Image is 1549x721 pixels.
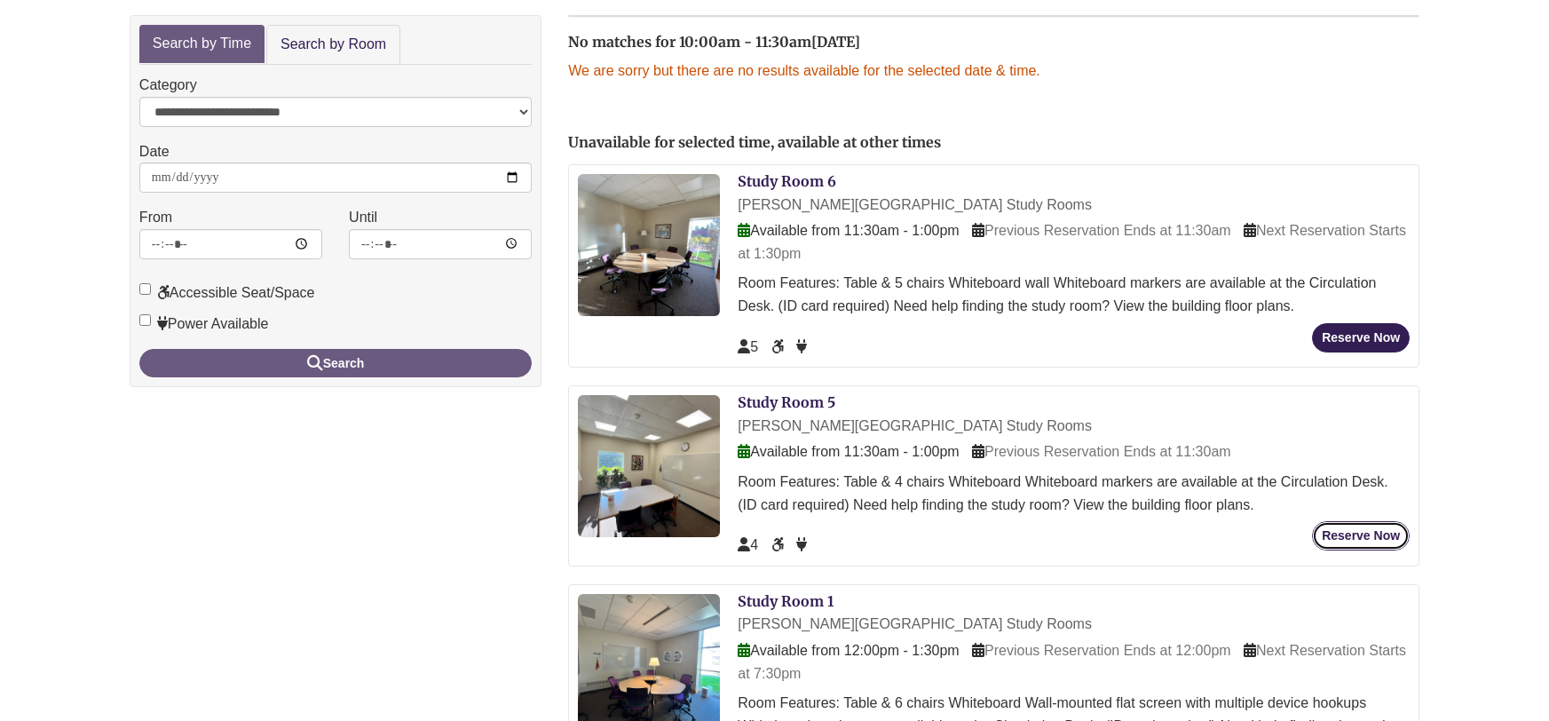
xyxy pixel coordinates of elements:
button: Search [139,349,532,377]
div: Room Features: Table & 4 chairs Whiteboard Whiteboard markers are available at the Circulation De... [738,471,1410,516]
span: The capacity of this space [738,537,758,552]
span: Available from 11:30am - 1:00pm [738,223,959,238]
h2: Unavailable for selected time, available at other times [568,135,1419,151]
div: [PERSON_NAME][GEOGRAPHIC_DATA] Study Rooms [738,194,1410,217]
span: Power Available [796,339,807,354]
span: Next Reservation Starts at 7:30pm [738,643,1406,681]
span: The capacity of this space [738,339,758,354]
div: [PERSON_NAME][GEOGRAPHIC_DATA] Study Rooms [738,415,1410,438]
label: Category [139,74,197,97]
a: Study Room 1 [738,592,834,610]
span: Previous Reservation Ends at 11:30am [972,444,1230,459]
p: We are sorry but there are no results available for the selected date & time. [568,59,1419,83]
input: Accessible Seat/Space [139,283,151,295]
div: Room Features: Table & 5 chairs Whiteboard wall Whiteboard markers are available at the Circulati... [738,272,1410,317]
label: From [139,206,172,229]
span: Available from 12:00pm - 1:30pm [738,643,959,658]
label: Date [139,140,170,163]
span: Previous Reservation Ends at 11:30am [972,223,1230,238]
h2: No matches for 10:00am - 11:30am[DATE] [568,35,1419,51]
button: Reserve Now [1312,323,1410,353]
label: Accessible Seat/Space [139,281,315,305]
button: Reserve Now [1312,521,1410,551]
a: Study Room 6 [738,172,836,190]
a: Search by Room [266,25,400,65]
a: Search by Time [139,25,265,63]
img: Study Room 5 [578,395,720,537]
span: Accessible Seat/Space [771,537,787,552]
span: Available from 11:30am - 1:00pm [738,444,959,459]
span: Accessible Seat/Space [771,339,787,354]
input: Power Available [139,314,151,326]
img: Study Room 6 [578,174,720,316]
div: [PERSON_NAME][GEOGRAPHIC_DATA] Study Rooms [738,613,1410,636]
span: Power Available [796,537,807,552]
span: Next Reservation Starts at 1:30pm [738,223,1406,261]
span: Previous Reservation Ends at 12:00pm [972,643,1230,658]
label: Until [349,206,377,229]
label: Power Available [139,313,269,336]
a: Study Room 5 [738,393,835,411]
